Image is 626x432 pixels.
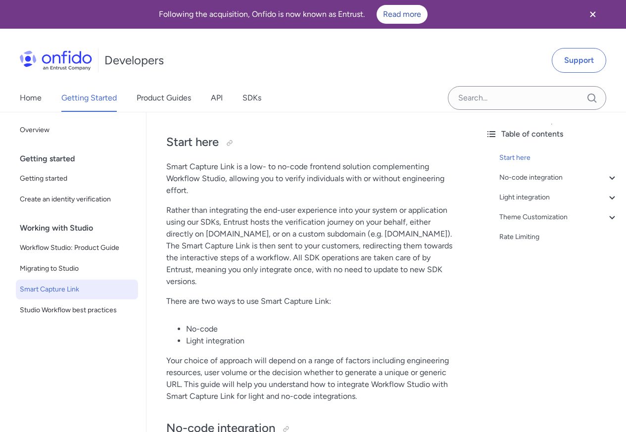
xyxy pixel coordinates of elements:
[104,52,164,68] h1: Developers
[166,355,458,402] p: Your choice of approach will depend on a range of factors including engineering resources, user v...
[16,169,138,189] a: Getting started
[499,211,618,223] a: Theme Customization
[166,134,458,151] h2: Start here
[20,304,134,316] span: Studio Workflow best practices
[20,124,134,136] span: Overview
[20,263,134,275] span: Migrating to Studio
[448,86,606,110] input: Onfido search input field
[137,84,191,112] a: Product Guides
[242,84,261,112] a: SDKs
[20,193,134,205] span: Create an identity verification
[16,238,138,258] a: Workflow Studio: Product Guide
[575,2,611,27] button: Close banner
[587,8,599,20] svg: Close banner
[20,284,134,295] span: Smart Capture Link
[16,190,138,209] a: Create an identity verification
[20,149,142,169] div: Getting started
[211,84,223,112] a: API
[61,84,117,112] a: Getting Started
[499,192,618,203] a: Light integration
[20,173,134,185] span: Getting started
[186,323,458,335] li: No-code
[499,152,618,164] a: Start here
[16,300,138,320] a: Studio Workflow best practices
[16,259,138,279] a: Migrating to Studio
[485,128,618,140] div: Table of contents
[20,218,142,238] div: Working with Studio
[20,242,134,254] span: Workflow Studio: Product Guide
[499,231,618,243] a: Rate Limiting
[499,172,618,184] a: No-code integration
[16,280,138,299] a: Smart Capture Link
[377,5,428,24] a: Read more
[20,50,92,70] img: Onfido Logo
[166,204,458,288] p: Rather than integrating the end-user experience into your system or application using our SDKs, E...
[166,161,458,196] p: Smart Capture Link is a low- to no-code frontend solution complementing Workflow Studio, allowing...
[12,5,575,24] div: Following the acquisition, Onfido is now known as Entrust.
[166,295,458,307] p: There are two ways to use Smart Capture Link:
[16,120,138,140] a: Overview
[186,335,458,347] li: Light integration
[20,84,42,112] a: Home
[552,48,606,73] a: Support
